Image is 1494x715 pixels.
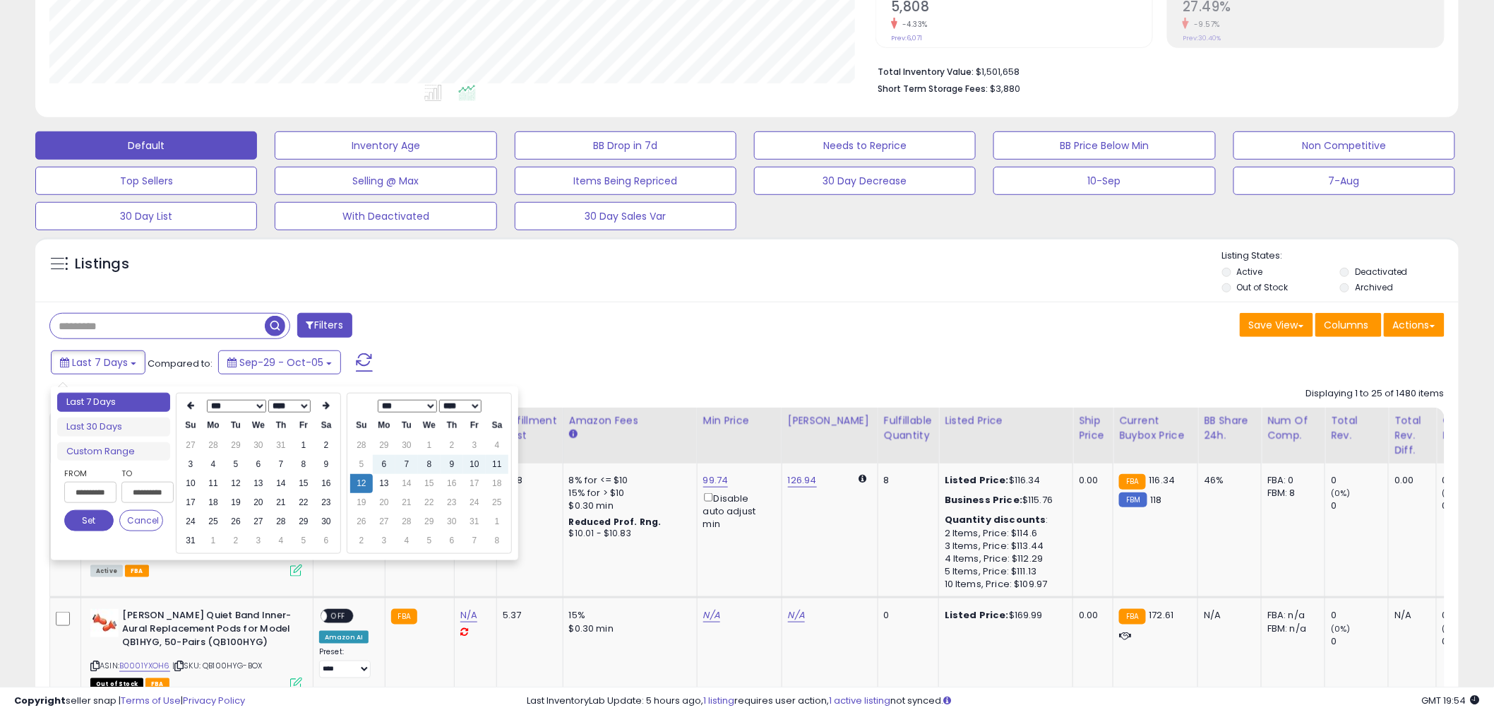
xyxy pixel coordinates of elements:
[35,131,257,160] button: Default
[395,474,418,493] td: 14
[148,357,213,370] span: Compared to:
[463,493,486,512] td: 24
[486,436,508,455] td: 4
[350,455,373,474] td: 5
[945,413,1067,428] div: Listed Price
[441,436,463,455] td: 2
[373,416,395,435] th: Mo
[945,473,1009,487] b: Listed Price:
[292,512,315,531] td: 29
[569,622,686,635] div: $0.30 min
[463,512,486,531] td: 31
[275,167,496,195] button: Selling @ Max
[945,565,1062,578] div: 5 Items, Price: $111.13
[1394,474,1426,487] div: 0.00
[1355,281,1393,293] label: Archived
[463,416,486,435] th: Fr
[486,455,508,474] td: 11
[1442,413,1494,443] div: Ordered Items
[878,62,1434,79] li: $1,501,658
[703,608,720,622] a: N/A
[270,474,292,493] td: 14
[945,552,1062,565] div: 4 Items, Price: $112.29
[292,436,315,455] td: 1
[993,131,1215,160] button: BB Price Below Min
[121,466,163,480] label: To
[319,647,374,679] div: Preset:
[225,531,247,550] td: 2
[945,513,1046,526] b: Quantity discounts
[418,531,441,550] td: 5
[884,413,933,443] div: Fulfillable Quantity
[319,631,369,644] div: Amazon AI
[460,608,477,622] a: N/A
[1442,487,1462,499] small: (0%)
[247,493,270,512] td: 20
[1331,609,1388,622] div: 0
[373,474,395,493] td: 13
[1306,387,1445,401] div: Displaying 1 to 25 of 1480 items
[503,609,552,622] div: 5.37
[35,167,257,195] button: Top Sellers
[1204,413,1255,443] div: BB Share 24h.
[202,474,225,493] td: 11
[1079,413,1107,443] div: Ship Price
[441,455,463,474] td: 9
[119,510,163,531] button: Cancel
[945,494,1062,507] div: $115.76
[270,512,292,531] td: 28
[878,83,988,95] b: Short Term Storage Fees:
[1267,413,1319,443] div: Num of Comp.
[247,512,270,531] td: 27
[945,493,1022,507] b: Business Price:
[225,474,247,493] td: 12
[1204,474,1250,487] div: 46%
[315,455,337,474] td: 9
[945,578,1062,591] div: 10 Items, Price: $109.97
[270,493,292,512] td: 21
[441,493,463,512] td: 23
[1331,474,1388,487] div: 0
[945,540,1062,552] div: 3 Items, Price: $113.44
[395,531,418,550] td: 4
[503,474,552,487] div: 6.48
[179,512,202,531] td: 24
[703,490,771,531] div: Disable auto adjust min
[1119,413,1192,443] div: Current Buybox Price
[463,531,486,550] td: 7
[1331,635,1388,648] div: 0
[788,608,805,622] a: N/A
[441,512,463,531] td: 30
[270,455,292,474] td: 7
[569,528,686,540] div: $10.01 - $10.83
[569,413,691,428] div: Amazon Fees
[891,34,922,42] small: Prev: 6,071
[275,131,496,160] button: Inventory Age
[179,531,202,550] td: 31
[373,436,395,455] td: 29
[350,531,373,550] td: 2
[945,609,1062,622] div: $169.99
[1119,474,1145,490] small: FBA
[350,474,373,493] td: 12
[202,531,225,550] td: 1
[1267,474,1314,487] div: FBA: 0
[418,493,441,512] td: 22
[57,418,170,437] li: Last 30 Days
[754,167,976,195] button: 30 Day Decrease
[569,500,686,512] div: $0.30 min
[64,466,114,480] label: From
[569,487,686,500] div: 15% for > $10
[90,565,123,577] span: All listings currently available for purchase on Amazon
[441,531,463,550] td: 6
[179,416,202,435] th: Su
[373,493,395,512] td: 20
[225,455,247,474] td: 5
[1394,609,1426,622] div: N/A
[1119,492,1147,507] small: FBM
[119,660,170,672] a: B0001YXOH6
[463,474,486,493] td: 17
[202,455,225,474] td: 4
[1237,266,1263,278] label: Active
[754,131,976,160] button: Needs to Reprice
